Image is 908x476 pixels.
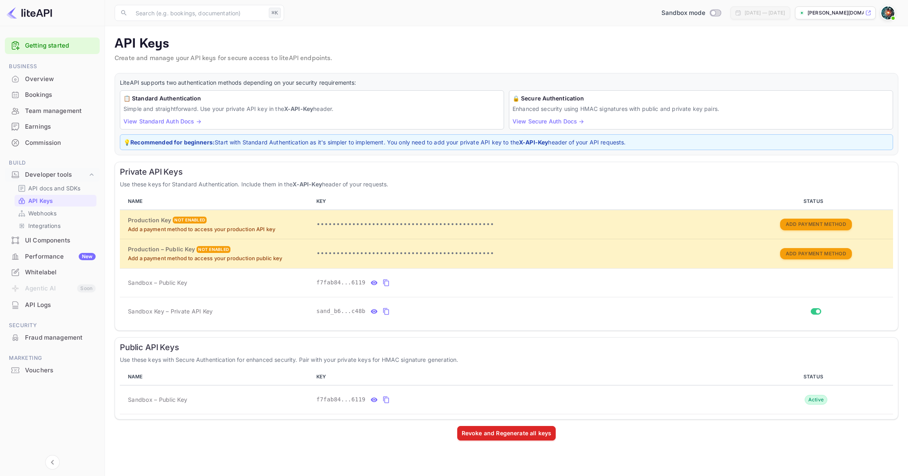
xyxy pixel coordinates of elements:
[120,78,893,87] p: LiteAPI supports two authentication methods depending on your security requirements:
[25,75,96,84] div: Overview
[316,278,366,287] span: f7fab84...6119
[25,90,96,100] div: Bookings
[120,180,893,188] p: Use these keys for Standard Authentication. Include them in the header of your requests.
[5,119,100,134] a: Earnings
[519,139,548,146] strong: X-API-Key
[5,71,100,87] div: Overview
[120,297,313,326] td: Sandbox Key – Private API Key
[15,220,96,232] div: Integrations
[805,395,828,405] div: Active
[5,297,100,313] div: API Logs
[5,363,100,378] a: Vouchers
[5,71,100,86] a: Overview
[658,8,724,18] div: Switch to Production mode
[5,249,100,264] a: PerformanceNew
[18,209,93,217] a: Webhooks
[881,6,894,19] img: Zach Townsend
[128,245,195,254] h6: Production – Public Key
[120,369,313,385] th: NAME
[661,8,705,18] span: Sandbox mode
[780,248,852,260] button: Add Payment Method
[5,330,100,345] a: Fraud management
[513,104,889,113] p: Enhanced security using HMAC signatures with public and private key pairs.
[28,184,81,192] p: API docs and SDKs
[5,38,100,54] div: Getting started
[25,122,96,132] div: Earnings
[5,159,100,167] span: Build
[293,181,322,188] strong: X-API-Key
[120,342,893,352] h6: Public API Keys
[313,369,739,385] th: KEY
[513,118,584,125] a: View Secure Auth Docs →
[745,9,785,17] div: [DATE] — [DATE]
[130,139,215,146] strong: Recommended for beginners:
[316,249,735,259] p: •••••••••••••••••••••••••••••••••••••••••••••
[128,225,310,234] p: Add a payment method to access your production API key
[120,355,893,364] p: Use these keys with Secure Authentication for enhanced security. Pair with your private keys for ...
[5,233,100,248] a: UI Components
[5,249,100,265] div: PerformanceNew
[780,219,852,230] button: Add Payment Method
[316,220,735,230] p: •••••••••••••••••••••••••••••••••••••••••••••
[5,103,100,118] a: Team management
[120,369,893,414] table: public api keys table
[18,184,93,192] a: API docs and SDKs
[28,209,56,217] p: Webhooks
[28,196,53,205] p: API Keys
[780,221,852,228] a: Add Payment Method
[15,182,96,194] div: API docs and SDKs
[123,94,500,103] h6: 📋 Standard Authentication
[25,333,96,342] div: Fraud management
[123,138,889,146] p: 💡 Start with Standard Authentication as it's simpler to implement. You only need to add your priv...
[28,221,61,230] p: Integrations
[123,104,500,113] p: Simple and straightforward. Use your private API key in the header.
[18,221,93,230] a: Integrations
[5,119,100,135] div: Earnings
[5,135,100,150] a: Commission
[5,297,100,312] a: API Logs
[128,216,171,225] h6: Production Key
[15,195,96,207] div: API Keys
[25,41,96,50] a: Getting started
[25,252,96,261] div: Performance
[123,118,201,125] a: View Standard Auth Docs →
[739,193,893,210] th: STATUS
[269,8,281,18] div: ⌘K
[5,135,100,151] div: Commission
[25,301,96,310] div: API Logs
[115,36,898,52] p: API Keys
[173,217,207,223] div: Not enabled
[780,250,852,257] a: Add Payment Method
[5,168,100,182] div: Developer tools
[808,9,864,17] p: [PERSON_NAME][DOMAIN_NAME]...
[131,5,266,21] input: Search (e.g. bookings, documentation)
[120,193,313,210] th: NAME
[25,106,96,116] div: Team management
[120,193,893,326] table: private api keys table
[313,193,739,210] th: KEY
[120,167,893,177] h6: Private API Keys
[79,253,96,260] div: New
[128,255,310,263] p: Add a payment method to access your production public key
[5,87,100,103] div: Bookings
[45,455,60,470] button: Collapse navigation
[5,354,100,363] span: Marketing
[513,94,889,103] h6: 🔒 Secure Authentication
[18,196,93,205] a: API Keys
[25,366,96,375] div: Vouchers
[284,105,313,112] strong: X-API-Key
[5,321,100,330] span: Security
[5,265,100,280] a: Whitelabel
[5,62,100,71] span: Business
[739,369,893,385] th: STATUS
[128,278,187,287] span: Sandbox – Public Key
[128,395,187,404] span: Sandbox – Public Key
[5,330,100,346] div: Fraud management
[25,268,96,277] div: Whitelabel
[6,6,52,19] img: LiteAPI logo
[5,103,100,119] div: Team management
[462,429,552,437] div: Revoke and Regenerate all keys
